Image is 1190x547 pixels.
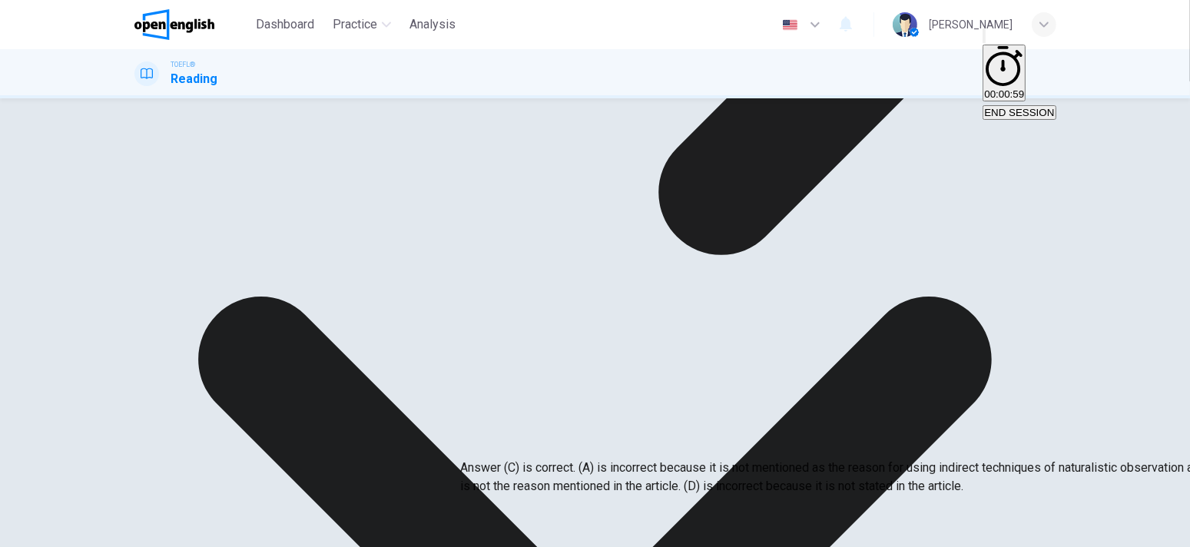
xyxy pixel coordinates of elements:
[983,26,1056,45] div: Mute
[893,12,917,37] img: Profile picture
[409,15,456,34] span: Analysis
[171,59,196,70] span: TOEFL®
[171,70,218,88] h1: Reading
[134,9,215,40] img: OpenEnglish logo
[984,88,1024,100] span: 00:00:59
[333,15,377,34] span: Practice
[930,15,1013,34] div: [PERSON_NAME]
[984,107,1054,118] span: END SESSION
[781,19,800,31] img: en
[983,45,1056,103] div: Hide
[256,15,314,34] span: Dashboard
